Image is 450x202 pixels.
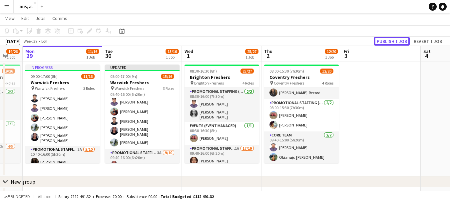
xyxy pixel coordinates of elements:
span: 30 [104,52,113,60]
div: [DATE] [5,38,21,45]
span: 3 [343,52,349,60]
div: New group [11,178,35,185]
span: Brighton Freshers [194,81,224,86]
app-job-card: Updated08:00-17:00 (9h)15/16Warwick Freshers Warwick Freshers3 RolesEvents (Event Manager)1/108:0... [105,65,180,163]
h3: Brighton Freshers [185,74,259,80]
span: 3 Roles [83,86,95,91]
span: 19/26 [6,49,20,54]
span: Fri [344,48,349,54]
span: 11/16 [86,49,99,54]
app-card-role: Core Team2/209:40-15:00 (5h20m)[PERSON_NAME]Obianuju [PERSON_NAME] [264,131,339,164]
button: 2025/26 [14,0,38,13]
span: 11/16 [81,74,95,79]
div: BST [41,39,48,44]
span: Warwick Freshers [115,86,144,91]
span: All jobs [37,194,53,199]
span: 12/20 [320,69,333,74]
app-card-role: Core Team5/510:40-16:00 (5h20m)[PERSON_NAME][PERSON_NAME][PERSON_NAME][PERSON_NAME][PERSON_NAME] ... [25,83,100,146]
h3: Warwick Freshers [25,80,100,86]
h3: Warwick Freshers [105,80,180,86]
a: View [3,14,17,23]
span: Coventry Freshers [274,81,304,86]
span: 4 [422,52,431,60]
a: Edit [19,14,32,23]
app-job-card: In progress09:00-17:00 (8h)11/16Warwick Freshers Warwick Freshers3 RolesEvents (Event Manager)1/1... [25,65,100,163]
app-card-role: Promotional Staffing (Team Leader)2/208:30-16:00 (7h30m)[PERSON_NAME][PERSON_NAME] [PERSON_NAME] [185,88,259,122]
span: Warwick Freshers [35,86,65,91]
div: 1 Job [325,55,338,60]
h3: Coventry Freshers [264,74,339,80]
span: 4 Roles [322,81,333,86]
button: Budgeted [3,193,31,200]
span: Tue [105,48,113,54]
span: View [5,15,15,21]
span: 25/27 [240,69,254,74]
span: Jobs [36,15,46,21]
app-job-card: 08:30-16:30 (8h)25/27Brighton Freshers Brighton Freshers4 RolesPromotional Staffing (Team Leader)... [185,65,259,163]
a: Jobs [33,14,48,23]
span: 08:00-17:00 (9h) [110,74,137,79]
div: In progress [25,65,100,70]
span: Comms [52,15,67,21]
span: Budgeted [11,194,30,199]
app-card-role: Promotional Staffing (Team Leader)2/208:00-15:30 (7h30m)[PERSON_NAME][PERSON_NAME] [264,99,339,131]
div: 1 Job [166,55,179,60]
a: Comms [50,14,70,23]
span: Week 39 [22,39,39,44]
button: Revert 1 job [411,37,445,46]
span: 19/26 [2,69,15,74]
span: 15/16 [166,49,179,54]
app-card-role: Events (Event Manager)1/108:00-15:30 (7h30m)[PERSON_NAME]-Record [264,77,339,99]
div: 1 Job [7,55,19,60]
div: Salary £112 491.32 + Expenses £0.00 + Subsistence £0.00 = [58,194,214,199]
span: Mon [25,48,35,54]
span: 3 Roles [163,86,174,91]
span: Edit [21,15,29,21]
div: 1 Job [86,55,99,60]
span: Thu [264,48,272,54]
span: 12/20 [325,49,338,54]
span: 1 [184,52,193,60]
app-job-card: 08:00-15:30 (7h30m)12/20Coventry Freshers Coventry Freshers4 RolesEvents (Event Manager)1/108:00-... [264,65,339,163]
span: Wed [185,48,193,54]
span: 09:00-17:00 (8h) [31,74,58,79]
div: Updated [105,65,180,70]
span: 29 [24,52,35,60]
span: 4 Roles [4,81,15,86]
span: 08:00-15:30 (7h30m) [269,69,304,74]
span: 4 Roles [242,81,254,86]
span: 08:30-16:30 (8h) [190,69,217,74]
span: Total Budgeted £112 491.32 [161,194,214,199]
button: Publish 1 job [374,37,410,46]
span: 2 [263,52,272,60]
app-card-role: Events (Event Manager)1/108:30-16:30 (8h)[PERSON_NAME] [185,122,259,145]
app-card-role: Core Team5/509:40-16:00 (6h20m)[PERSON_NAME][PERSON_NAME][PERSON_NAME][PERSON_NAME] [PERSON_NAME]... [105,86,180,149]
span: 25/27 [245,49,258,54]
div: 1 Job [245,55,258,60]
span: Sat [423,48,431,54]
span: 15/16 [161,74,174,79]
